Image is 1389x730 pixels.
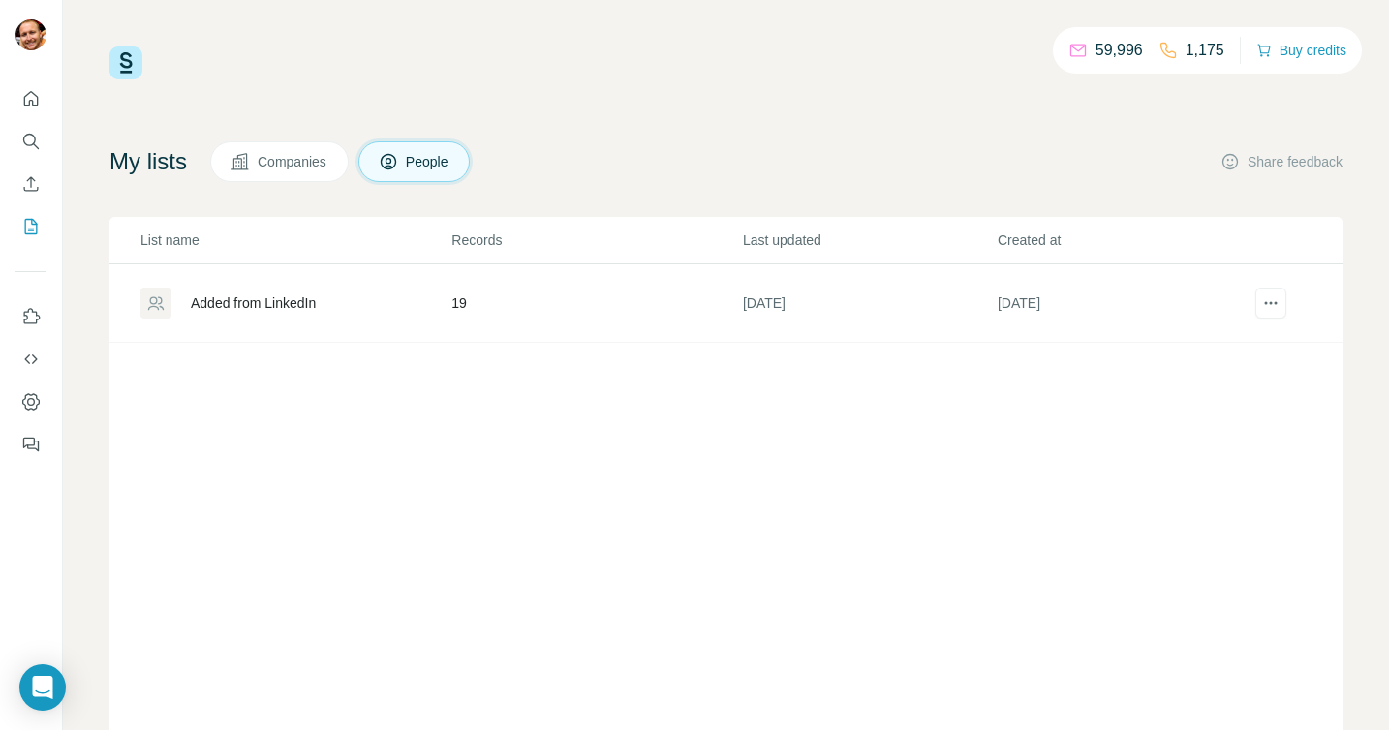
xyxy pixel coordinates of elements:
[406,152,450,171] span: People
[15,124,46,159] button: Search
[109,46,142,79] img: Surfe Logo
[1220,152,1343,171] button: Share feedback
[742,264,997,343] td: [DATE]
[998,230,1250,250] p: Created at
[15,427,46,462] button: Feedback
[451,230,741,250] p: Records
[997,264,1251,343] td: [DATE]
[109,146,187,177] h4: My lists
[191,293,316,313] div: Added from LinkedIn
[15,342,46,377] button: Use Surfe API
[1256,37,1346,64] button: Buy credits
[15,384,46,419] button: Dashboard
[15,209,46,244] button: My lists
[15,299,46,334] button: Use Surfe on LinkedIn
[1255,288,1286,319] button: actions
[258,152,328,171] span: Companies
[1186,39,1224,62] p: 1,175
[15,167,46,201] button: Enrich CSV
[450,264,742,343] td: 19
[743,230,996,250] p: Last updated
[15,19,46,50] img: Avatar
[140,230,449,250] p: List name
[1096,39,1143,62] p: 59,996
[19,664,66,711] div: Open Intercom Messenger
[15,81,46,116] button: Quick start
